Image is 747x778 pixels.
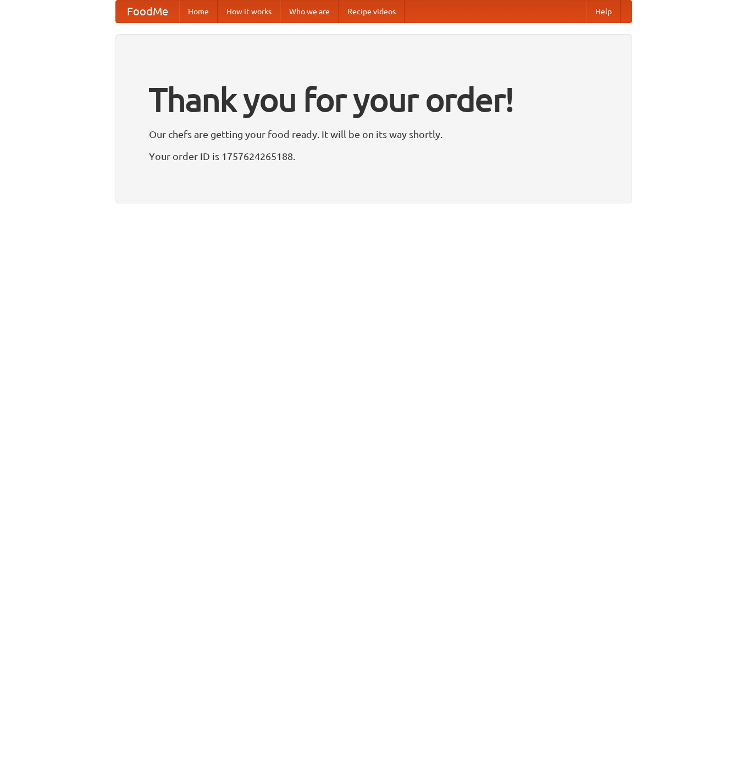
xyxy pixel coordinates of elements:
a: Recipe videos [339,1,405,23]
p: Your order ID is 1757624265188. [149,148,599,164]
a: Who we are [280,1,339,23]
h1: Thank you for your order! [149,73,599,126]
a: Home [179,1,218,23]
a: How it works [218,1,280,23]
a: FoodMe [116,1,179,23]
p: Our chefs are getting your food ready. It will be on its way shortly. [149,126,599,142]
a: Help [586,1,621,23]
